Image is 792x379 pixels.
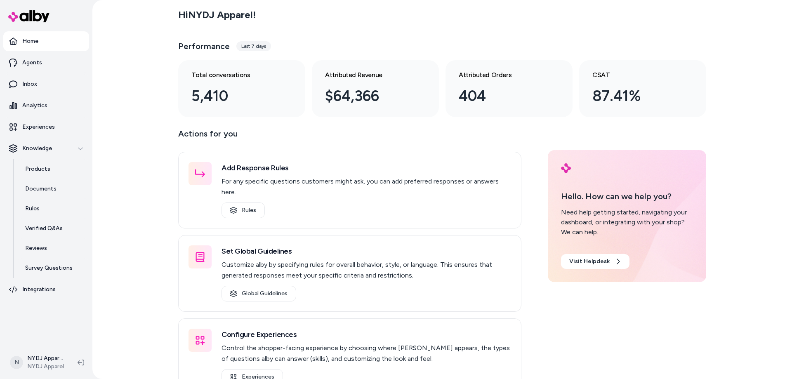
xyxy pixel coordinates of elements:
p: Actions for you [178,127,521,147]
a: Global Guidelines [222,286,296,301]
p: Reviews [25,244,47,252]
p: For any specific questions customers might ask, you can add preferred responses or answers here. [222,176,511,198]
img: alby Logo [8,10,49,22]
a: Attributed Orders 404 [445,60,573,117]
p: Customize alby by specifying rules for overall behavior, style, or language. This ensures that ge... [222,259,511,281]
p: Agents [22,59,42,67]
h3: Total conversations [191,70,279,80]
a: Total conversations 5,410 [178,60,305,117]
p: Documents [25,185,57,193]
div: 404 [459,85,546,107]
a: Home [3,31,89,51]
h3: Performance [178,40,230,52]
h3: Attributed Orders [459,70,546,80]
h3: Add Response Rules [222,162,511,174]
p: Control the shopper-facing experience by choosing where [PERSON_NAME] appears, the types of quest... [222,343,511,364]
a: Survey Questions [17,258,89,278]
h2: Hi NYDJ Apparel ! [178,9,256,21]
span: N [10,356,23,369]
p: Knowledge [22,144,52,153]
p: Rules [25,205,40,213]
a: Rules [17,199,89,219]
a: Rules [222,202,265,218]
h3: CSAT [592,70,680,80]
p: Survey Questions [25,264,73,272]
div: Need help getting started, navigating your dashboard, or integrating with your shop? We can help. [561,207,693,237]
a: Experiences [3,117,89,137]
div: $64,366 [325,85,412,107]
p: Verified Q&As [25,224,63,233]
h3: Set Global Guidelines [222,245,511,257]
p: Inbox [22,80,37,88]
a: Agents [3,53,89,73]
a: Integrations [3,280,89,299]
a: Analytics [3,96,89,115]
span: NYDJ Apparel [27,363,64,371]
p: Hello. How can we help you? [561,190,693,202]
button: NNYDJ Apparel ShopifyNYDJ Apparel [5,349,71,376]
h3: Attributed Revenue [325,70,412,80]
a: Inbox [3,74,89,94]
a: Verified Q&As [17,219,89,238]
div: 5,410 [191,85,279,107]
h3: Configure Experiences [222,329,511,340]
a: CSAT 87.41% [579,60,706,117]
p: Experiences [22,123,55,131]
div: Last 7 days [236,41,271,51]
p: NYDJ Apparel Shopify [27,354,64,363]
div: 87.41% [592,85,680,107]
img: alby Logo [561,163,571,173]
a: Reviews [17,238,89,258]
p: Home [22,37,38,45]
a: Documents [17,179,89,199]
a: Visit Helpdesk [561,254,629,269]
a: Products [17,159,89,179]
a: Attributed Revenue $64,366 [312,60,439,117]
p: Analytics [22,101,47,110]
button: Knowledge [3,139,89,158]
p: Products [25,165,50,173]
p: Integrations [22,285,56,294]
